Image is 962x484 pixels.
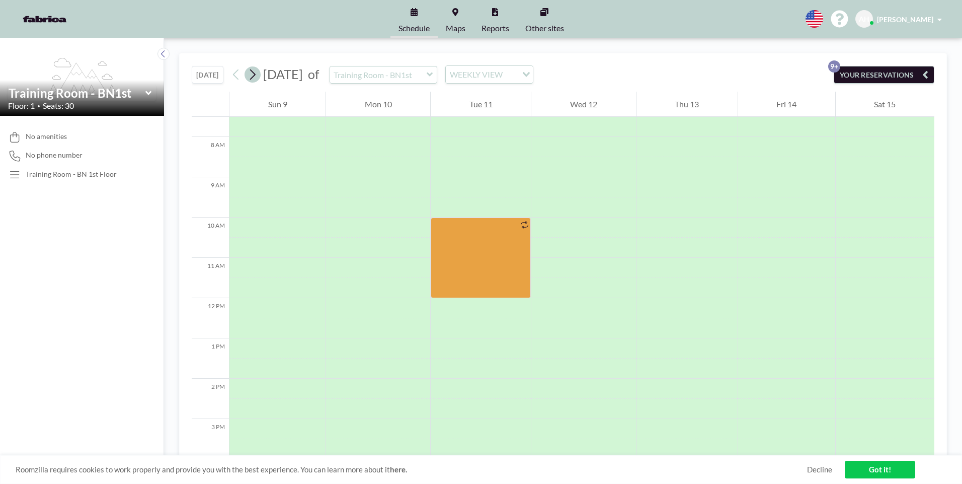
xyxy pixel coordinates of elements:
div: 2 PM [192,379,229,419]
button: [DATE] [192,66,223,84]
span: of [308,66,319,82]
div: 12 PM [192,298,229,338]
div: 3 PM [192,419,229,459]
div: Wed 12 [531,92,635,117]
span: Maps [446,24,465,32]
span: WEEKLY VIEW [448,68,505,81]
div: Search for option [446,66,533,83]
div: Tue 11 [431,92,531,117]
div: Thu 13 [636,92,738,117]
span: Roomzilla requires cookies to work properly and provide you with the best experience. You can lea... [16,465,807,474]
span: [DATE] [263,66,303,82]
span: No phone number [26,151,83,160]
button: YOUR RESERVATIONS9+ [834,66,934,84]
span: [PERSON_NAME] [877,15,933,24]
input: Training Room - BN1st [9,86,145,100]
div: 8 AM [192,137,229,177]
div: Sun 9 [229,92,326,117]
span: AH [859,15,869,24]
div: 1 PM [192,338,229,379]
div: Mon 10 [326,92,430,117]
div: Training Room - BN 1st Floor [26,170,117,179]
span: No amenities [26,132,67,141]
span: Floor: 1 [8,101,35,111]
span: • [37,103,40,109]
div: 10 AM [192,218,229,258]
a: Decline [807,465,832,474]
div: Sat 15 [836,92,934,117]
p: 9+ [828,60,840,73]
div: 11 AM [192,258,229,298]
span: Reports [482,24,509,32]
input: Training Room - BN1st [330,66,427,83]
img: organization-logo [16,9,73,29]
span: Seats: 30 [43,101,74,111]
a: here. [390,465,407,474]
div: 9 AM [192,177,229,218]
div: Fri 14 [738,92,835,117]
span: Schedule [398,24,430,32]
span: Other sites [525,24,564,32]
input: Search for option [506,68,516,81]
a: Got it! [845,461,915,478]
div: 7 AM [192,97,229,137]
